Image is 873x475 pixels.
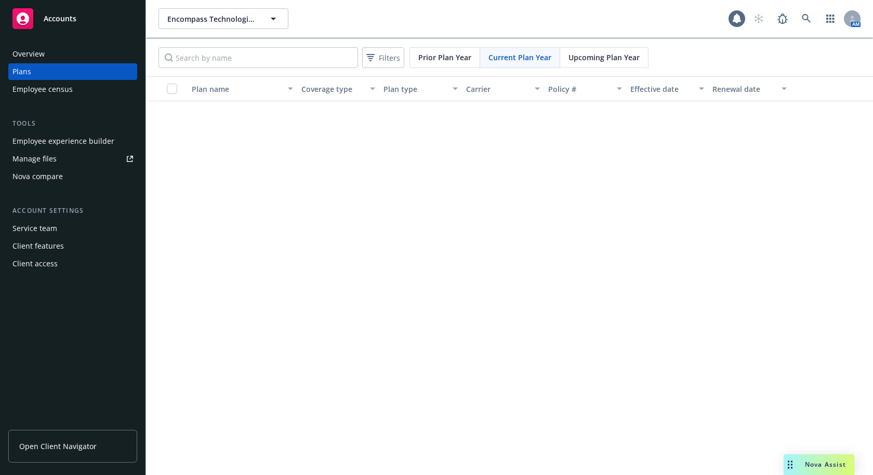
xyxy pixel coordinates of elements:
[784,454,797,475] div: Drag to move
[8,255,137,272] a: Client access
[12,238,64,254] div: Client features
[8,81,137,98] a: Employee census
[820,8,841,29] a: Switch app
[12,63,31,80] div: Plans
[8,63,137,80] a: Plans
[383,84,446,94] div: Plan type
[44,15,76,23] span: Accounts
[466,84,528,94] div: Carrier
[167,84,177,94] input: Select all
[8,206,137,216] div: Account settings
[568,52,640,63] span: Upcoming Plan Year
[362,47,404,68] button: Filters
[12,81,73,98] div: Employee census
[796,8,817,29] a: Search
[626,76,708,101] button: Effective date
[192,84,282,94] div: Plan name
[8,4,137,33] a: Accounts
[462,76,544,101] button: Carrier
[297,76,379,101] button: Coverage type
[12,133,114,150] div: Employee experience builder
[772,8,793,29] a: Report a Bug
[8,238,137,254] a: Client features
[8,133,137,150] a: Employee experience builder
[805,460,846,469] span: Nova Assist
[12,220,57,237] div: Service team
[8,168,137,185] a: Nova compare
[630,84,693,94] div: Effective date
[12,151,57,167] div: Manage files
[488,52,551,63] span: Current Plan Year
[8,220,137,237] a: Service team
[708,76,790,101] button: Renewal date
[19,441,97,452] span: Open Client Navigator
[167,13,257,24] span: Encompass Technologies, Inc.
[301,84,364,94] div: Coverage type
[158,47,358,68] input: Search by name
[12,255,58,272] div: Client access
[748,8,769,29] a: Start snowing
[379,76,461,101] button: Plan type
[379,52,400,63] span: Filters
[8,151,137,167] a: Manage files
[158,8,288,29] button: Encompass Technologies, Inc.
[418,52,471,63] span: Prior Plan Year
[544,76,626,101] button: Policy #
[8,118,137,129] div: Tools
[12,46,45,62] div: Overview
[712,84,775,94] div: Renewal date
[12,168,63,185] div: Nova compare
[188,76,297,101] button: Plan name
[784,454,854,475] button: Nova Assist
[548,84,611,94] div: Policy #
[364,50,402,65] span: Filters
[8,46,137,62] a: Overview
